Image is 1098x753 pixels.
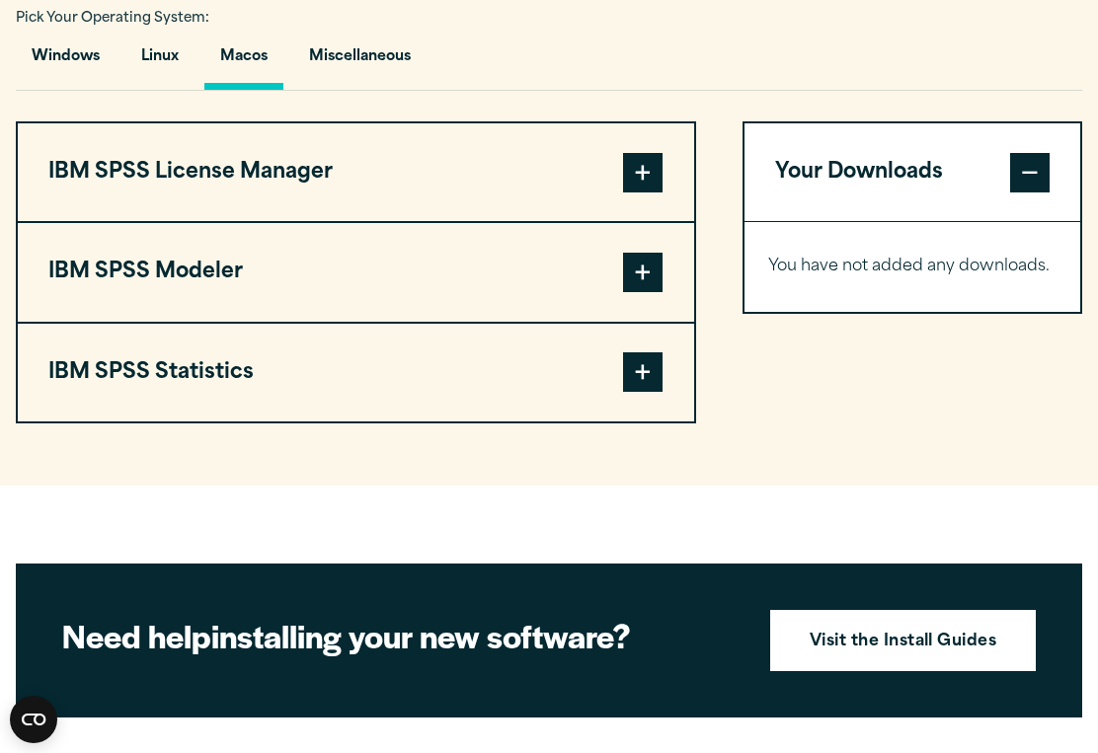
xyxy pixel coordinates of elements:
button: IBM SPSS License Manager [18,123,694,221]
p: You have not added any downloads. [768,253,1057,281]
button: IBM SPSS Statistics [18,324,694,421]
strong: Visit the Install Guides [810,630,997,655]
button: Windows [16,34,116,90]
strong: Need help [62,612,211,658]
h2: installing your new software? [62,614,740,656]
span: Pick Your Operating System: [16,12,209,25]
a: Visit the Install Guides [770,610,1037,671]
button: IBM SPSS Modeler [18,223,694,321]
button: Open CMP widget [10,696,57,743]
button: Macos [204,34,283,90]
button: Miscellaneous [293,34,427,90]
div: Your Downloads [745,221,1080,312]
button: Linux [125,34,195,90]
button: Your Downloads [745,123,1080,221]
